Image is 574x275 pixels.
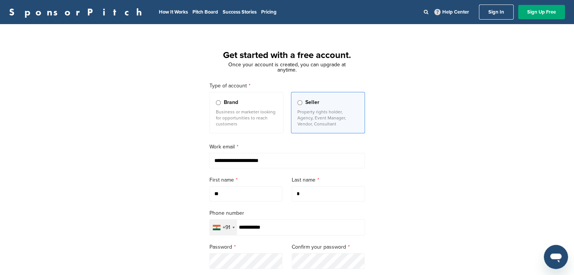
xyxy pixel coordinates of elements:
[292,243,365,251] label: Confirm your password
[223,9,257,15] a: Success Stories
[224,98,238,107] span: Brand
[216,100,221,105] input: Brand Business or marketer looking for opportunities to reach customers
[544,245,568,269] iframe: Button to launch messaging window
[228,61,346,73] span: Once your account is created, you can upgrade at anytime.
[223,225,230,230] div: +91
[297,109,359,127] p: Property rights holder, Agency, Event Manager, Vendor, Consultant
[210,220,237,235] div: Selected country
[9,7,147,17] a: SponsorPitch
[518,5,565,19] a: Sign Up Free
[479,5,514,20] a: Sign In
[433,8,471,17] a: Help Center
[261,9,277,15] a: Pricing
[209,243,283,251] label: Password
[192,9,218,15] a: Pitch Board
[216,109,277,127] p: Business or marketer looking for opportunities to reach customers
[209,143,365,151] label: Work email
[297,100,302,105] input: Seller Property rights holder, Agency, Event Manager, Vendor, Consultant
[159,9,188,15] a: How It Works
[209,176,283,184] label: First name
[292,176,365,184] label: Last name
[209,82,365,90] label: Type of account
[305,98,319,107] span: Seller
[209,209,365,217] label: Phone number
[200,49,374,62] h1: Get started with a free account.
